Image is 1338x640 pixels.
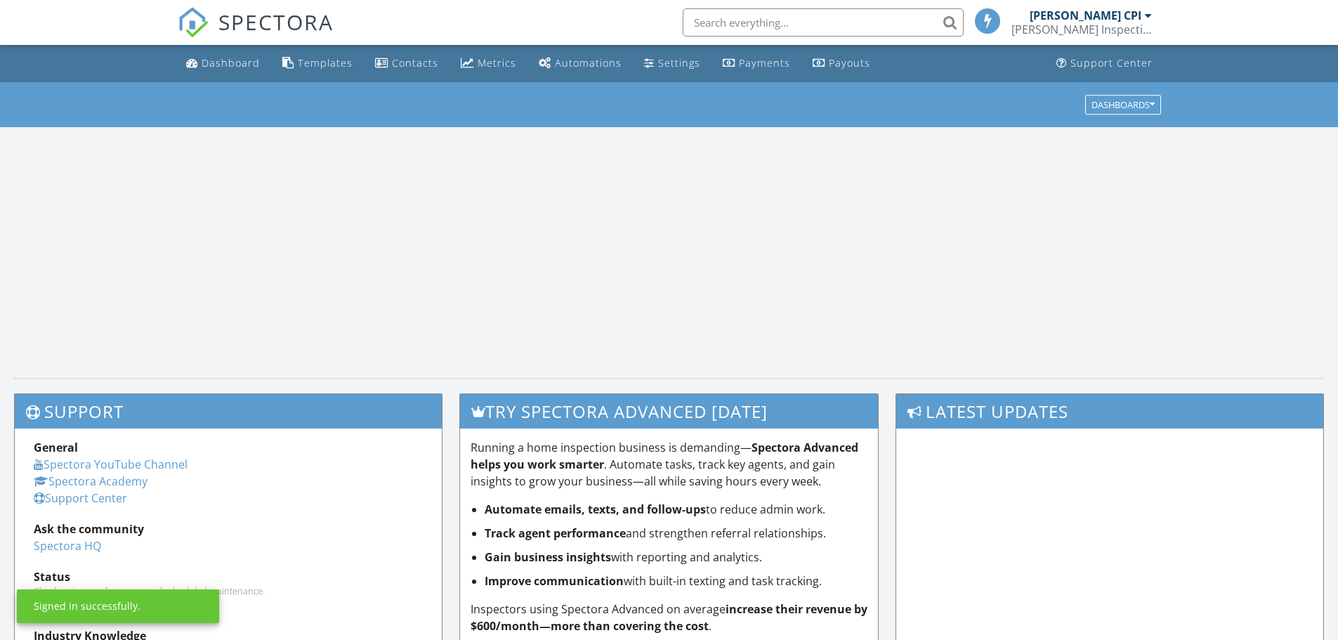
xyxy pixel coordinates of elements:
a: Support Center [34,490,127,506]
div: Metrics [478,56,516,70]
p: Inspectors using Spectora Advanced on average . [471,601,868,634]
div: Status [34,568,423,585]
a: Payments [717,51,796,77]
strong: Improve communication [485,573,624,589]
div: Templates [298,56,353,70]
a: Spectora YouTube Channel [34,457,188,472]
div: Support Center [1070,56,1153,70]
a: SPECTORA [178,19,334,48]
div: Dashboards [1091,100,1155,110]
a: Payouts [807,51,876,77]
button: Dashboards [1085,95,1161,115]
input: Search everything... [683,8,964,37]
a: Templates [277,51,358,77]
div: Settings [658,56,700,70]
div: Silva Inspection Services LLC [1011,22,1152,37]
div: Signed in successfully. [34,599,140,613]
h3: Support [15,394,442,429]
span: SPECTORA [218,7,334,37]
div: Ask the community [34,521,423,537]
a: Metrics [455,51,522,77]
img: The Best Home Inspection Software - Spectora [178,7,209,38]
a: Automations (Basic) [533,51,627,77]
li: with reporting and analytics. [485,549,868,566]
div: Automations [555,56,622,70]
li: with built-in texting and task tracking. [485,573,868,589]
a: Contacts [369,51,444,77]
div: Dashboard [202,56,260,70]
div: Contacts [392,56,438,70]
strong: General [34,440,78,455]
strong: Automate emails, texts, and follow-ups [485,502,706,517]
div: Check system performance and scheduled maintenance. [34,585,423,596]
div: [PERSON_NAME] CPI [1030,8,1141,22]
p: Running a home inspection business is demanding— . Automate tasks, track key agents, and gain ins... [471,439,868,490]
a: Spectora Academy [34,474,147,489]
h3: Try spectora advanced [DATE] [460,394,879,429]
strong: Gain business insights [485,549,611,565]
a: Settings [638,51,706,77]
strong: Track agent performance [485,525,626,541]
a: Spectora HQ [34,538,101,554]
strong: increase their revenue by $600/month—more than covering the cost [471,601,867,634]
strong: Spectora Advanced helps you work smarter [471,440,858,472]
div: Payments [739,56,790,70]
a: Dashboard [181,51,265,77]
li: and strengthen referral relationships. [485,525,868,542]
div: Payouts [829,56,870,70]
a: Support Center [1051,51,1158,77]
h3: Latest Updates [896,394,1323,429]
li: to reduce admin work. [485,501,868,518]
